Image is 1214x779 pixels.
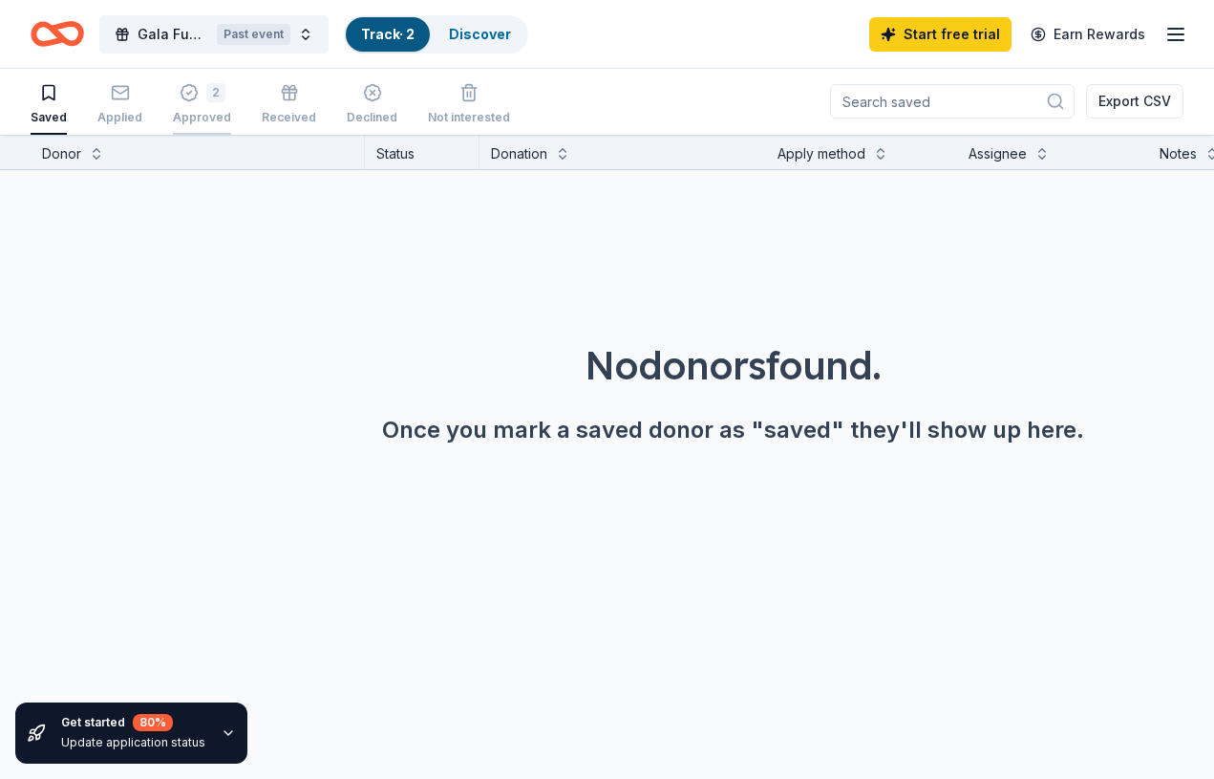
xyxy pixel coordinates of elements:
button: Applied [97,76,142,135]
div: Notes [1160,142,1197,165]
span: Gala Fundraiser 2 [138,23,209,46]
button: Received [262,76,316,135]
div: Approved [173,110,231,125]
div: Update application status [61,735,205,750]
div: 80 % [133,714,173,731]
a: Home [31,11,84,56]
div: Not interested [428,110,510,125]
div: Received [262,110,316,125]
div: Past event [217,24,290,45]
button: Not interested [428,76,510,135]
button: Track· 2Discover [344,15,528,54]
button: Saved [31,76,67,135]
div: Apply method [777,142,865,165]
div: Declined [347,110,397,125]
div: Donation [491,142,547,165]
a: Start free trial [869,17,1012,52]
button: 2Approved [173,76,231,135]
div: Status [365,135,479,169]
div: Donor [42,142,81,165]
button: Gala Fundraiser 2Past event [99,15,329,54]
div: Get started [61,714,205,731]
div: Saved [31,110,67,125]
a: Earn Rewards [1019,17,1157,52]
div: Assignee [969,142,1027,165]
a: Discover [449,26,511,42]
div: Applied [97,110,142,125]
input: Search saved [830,84,1075,119]
button: Export CSV [1086,84,1183,119]
button: Declined [347,76,397,135]
a: Track· 2 [361,26,415,42]
div: 2 [206,83,225,102]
